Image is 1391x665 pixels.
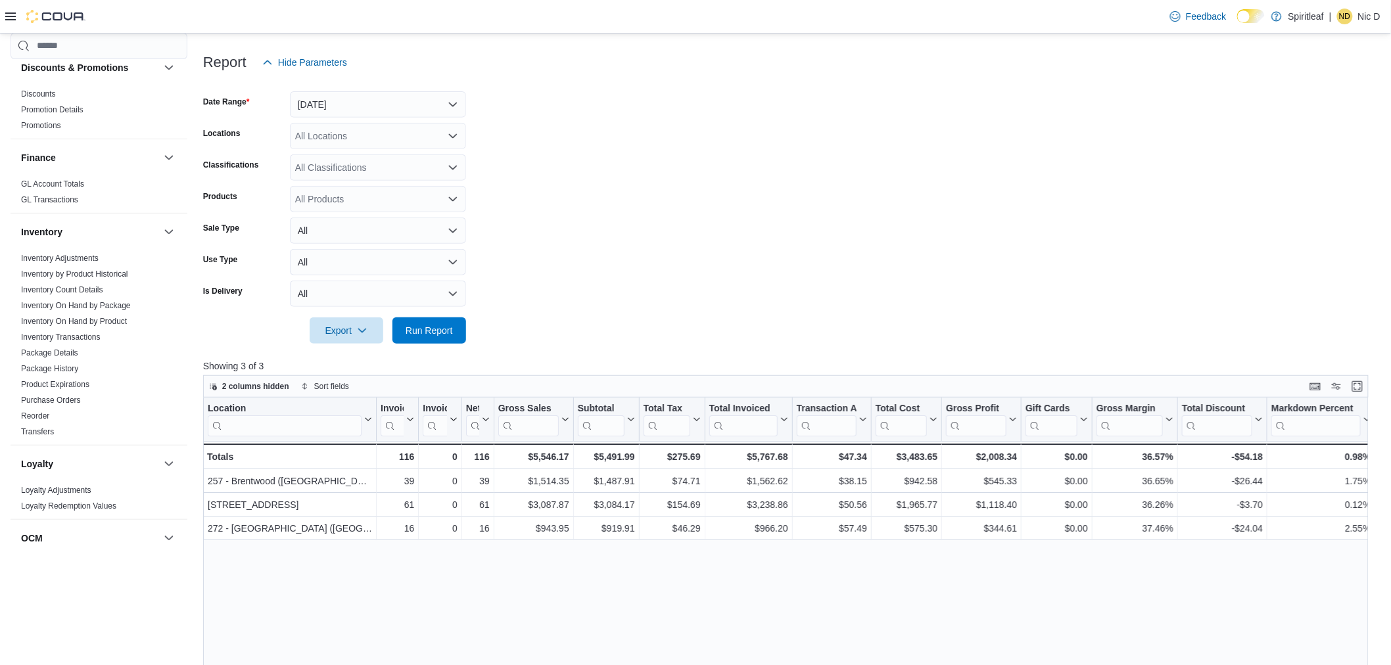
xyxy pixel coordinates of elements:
[498,497,569,513] div: $3,087.87
[643,449,700,465] div: $275.69
[466,402,479,415] div: Net Sold
[381,473,414,489] div: 39
[1337,9,1353,24] div: Nic D
[797,473,867,489] div: $38.15
[1096,497,1173,513] div: 36.26%
[1329,378,1344,394] button: Display options
[643,402,700,436] button: Total Tax
[161,530,177,546] button: OCM
[21,225,62,239] h3: Inventory
[498,402,559,436] div: Gross Sales
[21,195,78,205] span: GL Transactions
[1358,9,1380,24] p: Nic D
[1288,9,1324,24] p: Spiritleaf
[203,254,237,265] label: Use Type
[1096,402,1173,436] button: Gross Margin
[498,402,569,436] button: Gross Sales
[21,363,78,374] span: Package History
[946,449,1017,465] div: $2,008.34
[203,55,247,70] h3: Report
[161,60,177,76] button: Discounts & Promotions
[1271,402,1360,415] div: Markdown Percent
[290,218,466,244] button: All
[290,91,466,118] button: [DATE]
[21,501,116,511] span: Loyalty Redemption Values
[21,105,83,114] a: Promotion Details
[21,395,81,405] span: Purchase Orders
[203,359,1380,373] p: Showing 3 of 3
[709,473,788,489] div: $1,562.62
[1271,520,1371,536] div: 2.55%
[423,402,457,436] button: Invoices Ref
[876,449,937,465] div: $3,483.65
[498,449,569,465] div: $5,546.17
[21,485,91,495] span: Loyalty Adjustments
[26,10,85,23] img: Cova
[21,348,78,357] a: Package Details
[21,486,91,495] a: Loyalty Adjustments
[1096,473,1173,489] div: 36.65%
[381,449,414,465] div: 116
[21,151,56,164] h3: Finance
[257,49,352,76] button: Hide Parameters
[1026,497,1088,513] div: $0.00
[1026,449,1088,465] div: $0.00
[1026,402,1088,436] button: Gift Cards
[709,402,788,436] button: Total Invoiced
[203,97,250,107] label: Date Range
[709,497,788,513] div: $3,238.86
[21,532,158,545] button: OCM
[21,285,103,295] span: Inventory Count Details
[314,381,349,392] span: Sort fields
[21,332,101,342] a: Inventory Transactions
[21,195,78,204] a: GL Transactions
[643,402,690,415] div: Total Tax
[381,402,404,436] div: Invoices Sold
[208,473,372,489] div: 257 - Brentwood ([GEOGRAPHIC_DATA])
[208,497,372,513] div: [STREET_ADDRESS]
[448,131,458,141] button: Open list of options
[21,411,49,421] a: Reorder
[1182,402,1252,415] div: Total Discount
[423,473,457,489] div: 0
[1096,520,1173,536] div: 37.46%
[208,402,372,436] button: Location
[21,61,128,74] h3: Discounts & Promotions
[21,501,116,511] a: Loyalty Redemption Values
[797,402,857,436] div: Transaction Average
[21,225,158,239] button: Inventory
[406,324,453,337] span: Run Report
[21,269,128,279] a: Inventory by Product Historical
[498,520,569,536] div: $943.95
[577,520,634,536] div: $919.91
[423,402,446,436] div: Invoices Ref
[946,402,1006,436] div: Gross Profit
[466,520,490,536] div: 16
[381,402,404,415] div: Invoices Sold
[161,224,177,240] button: Inventory
[466,497,490,513] div: 61
[21,179,84,189] a: GL Account Totals
[1182,520,1263,536] div: -$24.04
[21,364,78,373] a: Package History
[423,449,457,465] div: 0
[1237,23,1238,24] span: Dark Mode
[946,402,1006,415] div: Gross Profit
[1182,497,1263,513] div: -$3.70
[21,253,99,264] span: Inventory Adjustments
[643,402,690,436] div: Total Tax
[466,473,490,489] div: 39
[709,449,788,465] div: $5,767.68
[498,473,569,489] div: $1,514.35
[381,520,414,536] div: 16
[1186,10,1226,23] span: Feedback
[1271,497,1371,513] div: 0.12%
[466,402,479,436] div: Net Sold
[946,497,1017,513] div: $1,118.40
[876,520,937,536] div: $575.30
[1308,378,1323,394] button: Keyboard shortcuts
[577,473,634,489] div: $1,487.91
[290,281,466,307] button: All
[21,269,128,279] span: Inventory by Product Historical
